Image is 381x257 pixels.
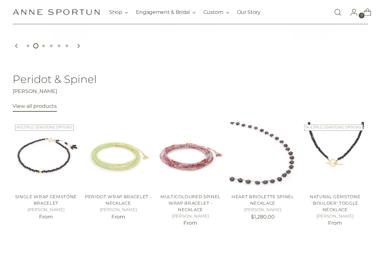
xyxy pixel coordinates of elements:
[229,122,296,189] a: Heart Briolette Spinel Necklace
[345,6,358,19] a: Go to the account page
[203,5,229,19] button: Custom
[85,213,152,221] p: From
[85,122,152,189] a: Peridot Wrap Bracelet - Necklace
[13,103,57,111] a: View all products
[109,5,128,19] button: Shop
[232,194,294,206] a: Heart Briolette Spinel Necklace
[237,5,261,19] a: Our Story
[24,42,32,50] button: Move carousel to slide 1
[251,214,275,220] span: $1,280.00
[85,194,151,206] a: Peridot Wrap Bracelet - Necklace
[63,42,71,50] button: Move carousel to slide 6
[302,122,368,189] a: Natural Gemstone 'Boulder' Toggle Necklace
[157,219,224,227] p: From
[13,122,79,189] a: Single Wrap Gemstone Bracelet
[40,42,47,50] button: Move carousel to slide 3
[157,122,224,189] a: Multicoloured Spinel Wrap Bracelet - Necklace
[359,13,365,18] span: 0
[160,194,221,212] a: Multicoloured Spinel Wrap Bracelet - Necklace
[13,9,100,15] a: Anne Sportun Fine Jewellery
[13,213,79,221] p: From
[55,42,63,50] button: Move carousel to slide 5
[13,207,79,213] h5: [PERSON_NAME]
[13,42,21,50] button: Move to previous carousel slide
[310,194,361,212] a: Natural Gemstone 'Boulder' Toggle Necklace
[136,5,196,19] button: Engagement & Bridal
[302,213,368,220] h5: [PERSON_NAME]
[13,103,57,109] span: View all products
[229,122,296,189] img: Heart-shaped Black Spinel Necklace - Anne Sportun Fine Jewellery
[157,213,224,220] h5: [PERSON_NAME]
[358,6,371,19] a: Open cart modal
[13,73,368,85] h2: Peridot & Spinel
[15,194,77,206] a: Single Wrap Gemstone Bracelet
[302,219,368,227] p: From
[74,42,82,50] button: Move to next carousel slide
[85,207,152,213] h5: [PERSON_NAME]
[47,42,55,50] button: Move carousel to slide 4
[331,6,344,19] a: Open search modal
[13,87,368,95] p: [PERSON_NAME]
[229,207,296,213] h5: [PERSON_NAME]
